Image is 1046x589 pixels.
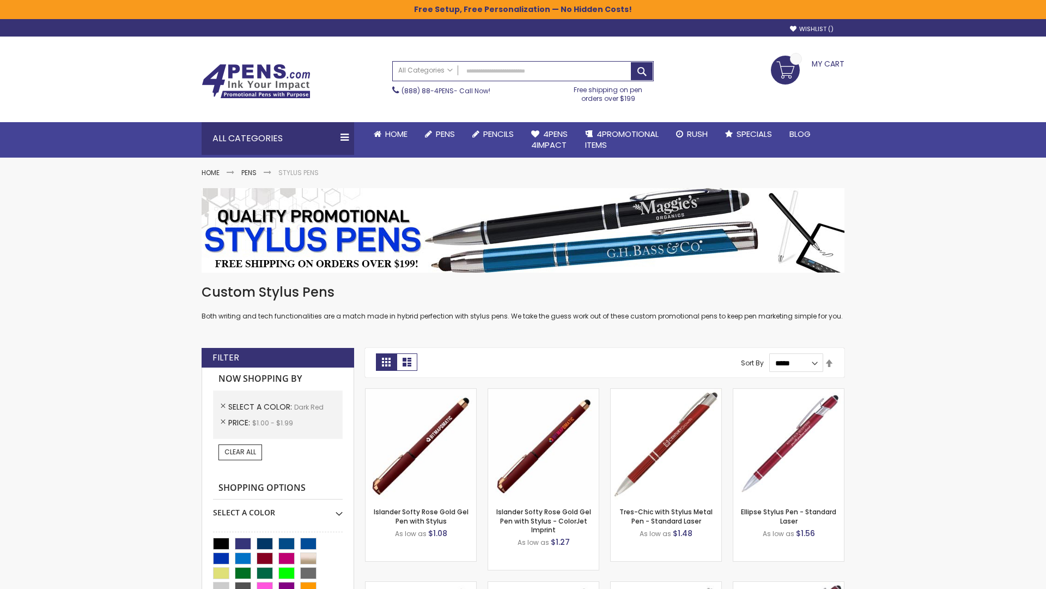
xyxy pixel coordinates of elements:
[522,122,576,158] a: 4Pens4impact
[228,417,252,428] span: Price
[716,122,781,146] a: Specials
[763,529,794,538] span: As low as
[224,447,256,456] span: Clear All
[365,122,416,146] a: Home
[673,528,692,539] span: $1.48
[464,122,522,146] a: Pencils
[488,388,599,398] a: Islander Softy Rose Gold Gel Pen with Stylus - ColorJet Imprint-Dark Red
[398,66,453,75] span: All Categories
[611,388,721,398] a: Tres-Chic with Stylus Metal Pen - Standard Laser-Dark Red
[416,122,464,146] a: Pens
[395,529,427,538] span: As low as
[202,188,844,273] img: Stylus Pens
[585,128,659,151] span: 4PROMOTIONAL ITEMS
[366,388,476,398] a: Islander Softy Rose Gold Gel Pen with Stylus-Dark Red
[667,122,716,146] a: Rush
[789,128,811,140] span: Blog
[212,352,239,364] strong: Filter
[551,537,570,548] span: $1.27
[278,168,319,177] strong: Stylus Pens
[366,389,476,500] img: Islander Softy Rose Gold Gel Pen with Stylus-Dark Red
[488,389,599,500] img: Islander Softy Rose Gold Gel Pen with Stylus - ColorJet Imprint-Dark Red
[374,507,469,525] a: Islander Softy Rose Gold Gel Pen with Stylus
[741,358,764,368] label: Sort By
[737,128,772,140] span: Specials
[393,62,458,80] a: All Categories
[483,128,514,140] span: Pencils
[436,128,455,140] span: Pens
[202,64,311,99] img: 4Pens Custom Pens and Promotional Products
[733,388,844,398] a: Ellipse Stylus Pen - Standard Laser-Dark Red
[563,81,654,103] div: Free shipping on pen orders over $199
[733,389,844,500] img: Ellipse Stylus Pen - Standard Laser-Dark Red
[402,86,490,95] span: - Call Now!
[576,122,667,158] a: 4PROMOTIONALITEMS
[518,538,549,547] span: As low as
[294,402,324,412] span: Dark Red
[741,507,836,525] a: Ellipse Stylus Pen - Standard Laser
[202,284,844,301] h1: Custom Stylus Pens
[611,389,721,500] img: Tres-Chic with Stylus Metal Pen - Standard Laser-Dark Red
[640,529,671,538] span: As low as
[781,122,819,146] a: Blog
[202,168,220,177] a: Home
[213,477,343,500] strong: Shopping Options
[619,507,713,525] a: Tres-Chic with Stylus Metal Pen - Standard Laser
[218,444,262,460] a: Clear All
[252,418,293,428] span: $1.00 - $1.99
[496,507,591,534] a: Islander Softy Rose Gold Gel Pen with Stylus - ColorJet Imprint
[202,284,844,321] div: Both writing and tech functionalities are a match made in hybrid perfection with stylus pens. We ...
[213,500,343,518] div: Select A Color
[202,122,354,155] div: All Categories
[790,25,834,33] a: Wishlist
[687,128,708,140] span: Rush
[428,528,447,539] span: $1.08
[241,168,257,177] a: Pens
[213,368,343,390] strong: Now Shopping by
[376,353,397,371] strong: Grid
[796,528,815,539] span: $1.56
[402,86,454,95] a: (888) 88-4PENS
[385,128,408,140] span: Home
[531,128,568,151] span: 4Pens 4impact
[228,401,294,412] span: Select A Color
